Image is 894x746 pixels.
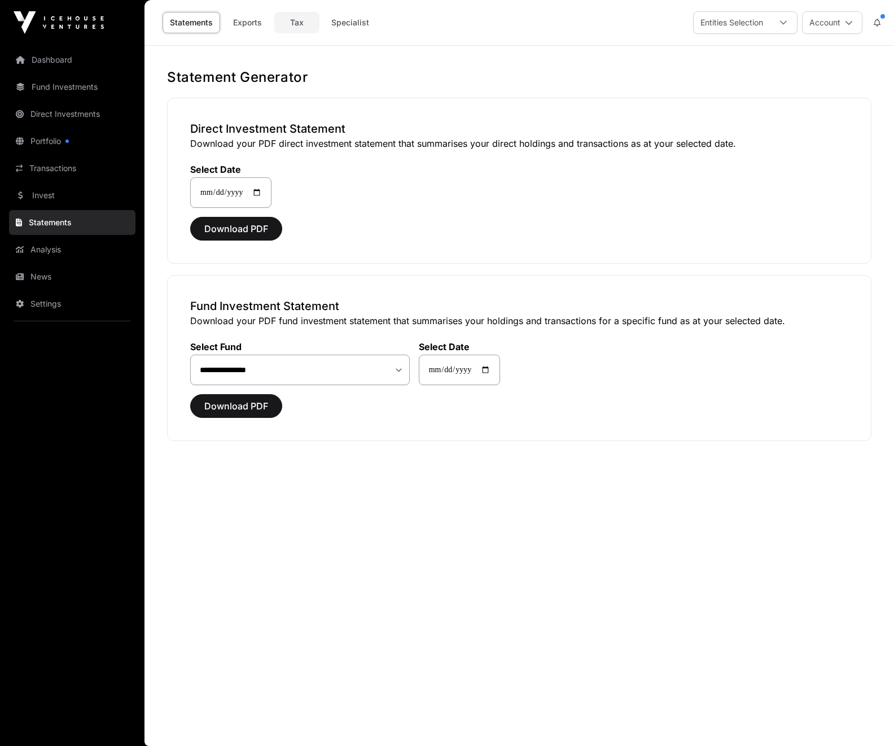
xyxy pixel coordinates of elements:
button: Account [802,11,862,34]
a: Analysis [9,237,135,262]
label: Select Fund [190,341,410,352]
iframe: Chat Widget [838,692,894,746]
h1: Statement Generator [167,68,871,86]
a: Download PDF [190,405,282,417]
label: Select Date [190,164,271,175]
a: Statements [9,210,135,235]
a: Exports [225,12,270,33]
button: Download PDF [190,394,282,418]
span: Download PDF [204,222,268,235]
a: Statements [163,12,220,33]
a: Portfolio [9,129,135,154]
a: Direct Investments [9,102,135,126]
a: Settings [9,291,135,316]
button: Download PDF [190,217,282,241]
p: Download your PDF fund investment statement that summarises your holdings and transactions for a ... [190,314,848,328]
h3: Fund Investment Statement [190,298,848,314]
a: Fund Investments [9,75,135,99]
a: News [9,264,135,289]
a: Download PDF [190,228,282,239]
span: Download PDF [204,399,268,413]
a: Dashboard [9,47,135,72]
label: Select Date [419,341,500,352]
a: Tax [274,12,319,33]
a: Invest [9,183,135,208]
img: Icehouse Ventures Logo [14,11,104,34]
div: Entities Selection [694,12,770,33]
p: Download your PDF direct investment statement that summarises your direct holdings and transactio... [190,137,848,150]
a: Transactions [9,156,135,181]
a: Specialist [324,12,376,33]
h3: Direct Investment Statement [190,121,848,137]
